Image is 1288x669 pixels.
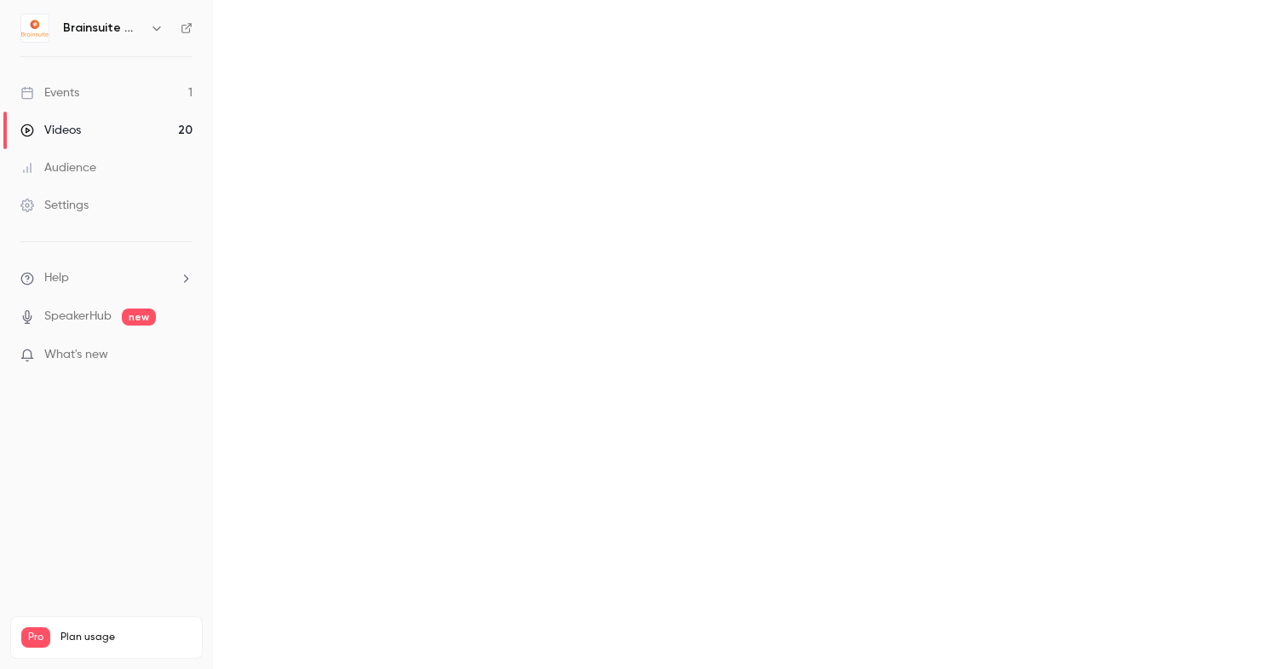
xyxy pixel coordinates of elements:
span: new [122,309,156,326]
div: Audience [20,159,96,176]
h6: Brainsuite Webinars [63,20,143,37]
span: What's new [44,346,108,364]
span: Plan usage [60,631,192,644]
span: Pro [21,627,50,648]
div: Settings [20,197,89,214]
img: Brainsuite Webinars [21,14,49,42]
div: Events [20,84,79,101]
div: Videos [20,122,81,139]
li: help-dropdown-opener [20,269,193,287]
a: SpeakerHub [44,308,112,326]
span: Help [44,269,69,287]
